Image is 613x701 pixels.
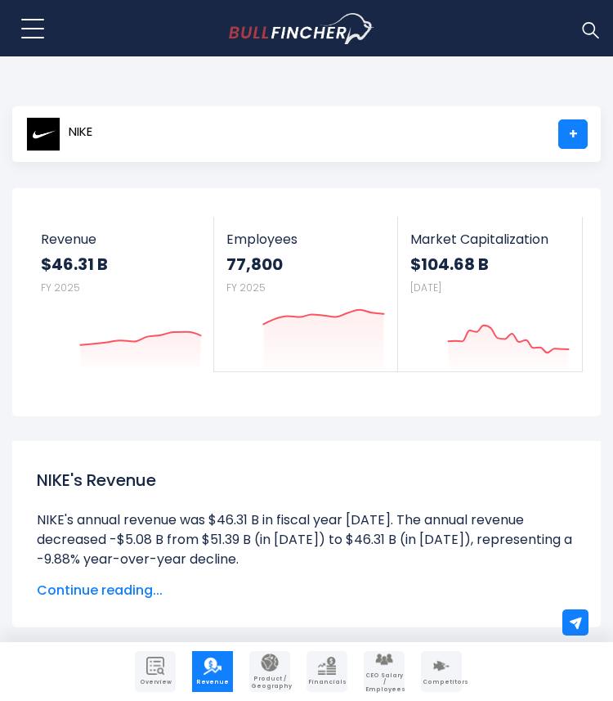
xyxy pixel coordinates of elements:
[410,254,570,275] strong: $104.68 B
[26,117,60,151] img: NKE logo
[558,119,588,149] a: +
[192,651,233,692] a: Company Revenue
[249,651,290,692] a: Company Product/Geography
[229,13,405,44] a: Go to homepage
[306,651,347,692] a: Company Financials
[37,581,576,600] span: Continue reading...
[37,468,576,492] h1: NIKE's Revenue
[226,231,386,247] span: Employees
[41,254,202,275] strong: $46.31 B
[136,679,174,685] span: Overview
[251,676,289,690] span: Product / Geography
[423,679,460,685] span: Competitors
[37,510,576,569] li: NIKE's annual revenue was $46.31 B in fiscal year [DATE]. The annual revenue decreased -$5.08 B f...
[226,281,266,294] small: FY 2025
[214,217,398,371] a: Employees 77,800 FY 2025
[41,281,80,294] small: FY 2025
[29,217,214,371] a: Revenue $46.31 B FY 2025
[308,679,346,685] span: Financials
[194,679,231,685] span: Revenue
[365,672,403,693] span: CEO Salary / Employees
[410,231,570,247] span: Market Capitalization
[421,651,462,692] a: Company Competitors
[41,231,202,247] span: Revenue
[229,13,375,44] img: Bullfincher logo
[364,651,405,692] a: Company Employees
[69,125,92,139] span: NIKE
[398,217,582,371] a: Market Capitalization $104.68 B [DATE]
[25,119,93,149] a: NIKE
[410,281,441,294] small: [DATE]
[226,254,386,275] strong: 77,800
[135,651,176,692] a: Company Overview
